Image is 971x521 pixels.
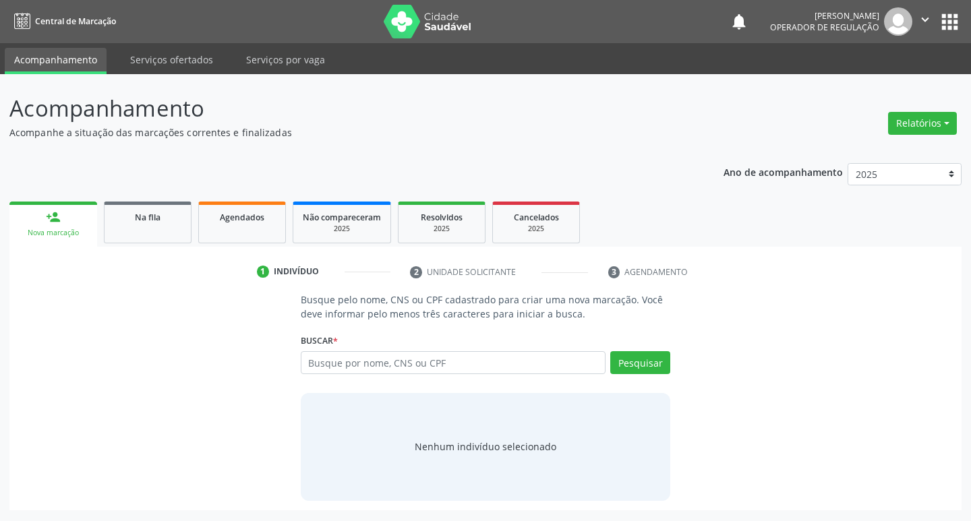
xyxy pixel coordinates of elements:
[46,210,61,224] div: person_add
[303,212,381,223] span: Não compareceram
[301,330,338,351] label: Buscar
[730,12,748,31] button: notifications
[888,112,957,135] button: Relatórios
[610,351,670,374] button: Pesquisar
[301,293,671,321] p: Busque pelo nome, CNS ou CPF cadastrado para criar uma nova marcação. Você deve informar pelo men...
[9,10,116,32] a: Central de Marcação
[514,212,559,223] span: Cancelados
[884,7,912,36] img: img
[724,163,843,180] p: Ano de acompanhamento
[35,16,116,27] span: Central de Marcação
[938,10,962,34] button: apps
[5,48,107,74] a: Acompanhamento
[9,125,676,140] p: Acompanhe a situação das marcações correntes e finalizadas
[502,224,570,234] div: 2025
[912,7,938,36] button: 
[237,48,334,71] a: Serviços por vaga
[303,224,381,234] div: 2025
[19,228,88,238] div: Nova marcação
[421,212,463,223] span: Resolvidos
[9,92,676,125] p: Acompanhamento
[918,12,933,27] i: 
[415,439,556,454] div: Nenhum indivíduo selecionado
[770,22,879,33] span: Operador de regulação
[257,266,269,278] div: 1
[274,266,319,278] div: Indivíduo
[220,212,264,223] span: Agendados
[408,224,475,234] div: 2025
[121,48,223,71] a: Serviços ofertados
[301,351,606,374] input: Busque por nome, CNS ou CPF
[770,10,879,22] div: [PERSON_NAME]
[135,212,160,223] span: Na fila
